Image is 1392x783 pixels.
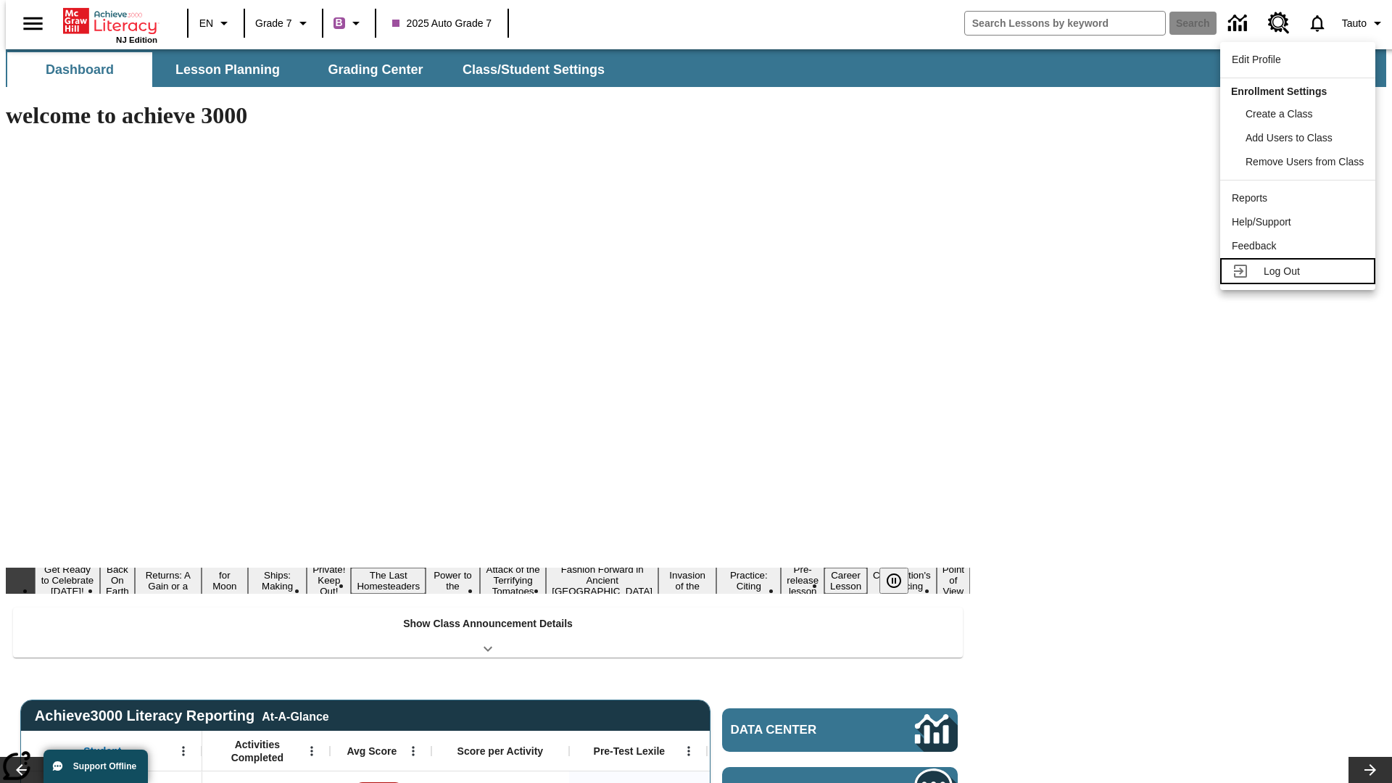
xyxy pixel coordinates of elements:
[1232,216,1291,228] span: Help/Support
[1232,240,1276,252] span: Feedback
[1246,108,1313,120] span: Create a Class
[1264,265,1300,277] span: Log Out
[1232,192,1267,204] span: Reports
[1246,156,1364,167] span: Remove Users from Class
[1232,54,1281,65] span: Edit Profile
[1246,132,1333,144] span: Add Users to Class
[6,12,212,25] body: Maximum 600 characters Press Escape to exit toolbar Press Alt + F10 to reach toolbar
[1231,86,1327,97] span: Enrollment Settings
